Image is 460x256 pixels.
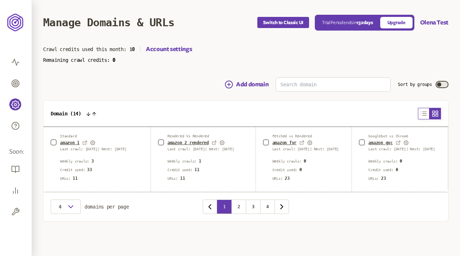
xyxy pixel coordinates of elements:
p: Credit used: [60,167,127,172]
p: URLs: [368,176,435,181]
p: Rendered Vs Rendered [167,134,234,138]
span: 1 [199,159,201,164]
h1: Manage Domains & URLs [43,16,174,29]
span: 33 [87,167,92,172]
p: Credit used: [272,167,339,172]
p: amazon fvr [272,140,297,145]
button: 2 [231,200,246,214]
span: 0 [400,159,402,164]
span: 23 [285,176,290,181]
p: Googlebot vs Chrome [368,134,435,138]
span: 0 [112,57,115,63]
span: domains per page [84,204,129,210]
span: 0 [396,167,398,172]
span: 10 [129,46,135,52]
span: 11 [194,167,199,172]
span: 0 [299,167,302,172]
p: Crawl credits used this month: [43,46,141,52]
p: Standard [60,134,127,138]
p: Credit used: [167,167,234,172]
p: Last crawl: [DATE] | Next: [DATE] [272,147,339,151]
p: Last crawl: [DATE] | Next: [DATE] [60,147,127,151]
input: Search domain [276,78,390,91]
button: 3 [246,200,260,214]
p: Remaining crawl credits: [43,57,448,63]
span: 4 [56,204,64,210]
span: 23 [381,176,386,181]
p: URLs: [272,176,339,181]
p: amazon gvc [368,140,393,145]
button: Add domain [225,80,268,89]
p: Trial Period ends in [322,20,373,26]
p: Weekly crawls: [167,159,234,164]
button: Olena Test [420,18,448,27]
button: Switch to Classic UI [257,17,309,28]
span: 11 [180,176,185,181]
p: URLs: [60,176,127,181]
p: amazon 2 rendered [167,140,209,145]
a: Account settings [146,45,192,54]
p: Weekly crawls: [368,159,435,164]
span: 132 days [356,20,373,25]
span: 0 [304,159,306,164]
button: 4 [51,200,81,214]
span: Domain ( 14 ) [51,111,81,116]
button: 4 [260,200,275,214]
p: Weekly crawls: [272,159,339,164]
p: Last crawl: [DATE] | Next: [DATE] [167,147,234,151]
p: Last crawl: [DATE] | Next: [DATE] [368,147,435,151]
span: 11 [73,176,78,181]
p: Fetched vs Rendered [272,134,339,138]
p: amazon 1 [60,140,79,145]
a: Upgrade [380,17,413,28]
label: Sort by groups [398,82,432,87]
span: 3 [91,159,94,164]
span: Soon: [9,148,22,156]
button: 1 [217,200,231,214]
p: URLs: [167,176,234,181]
p: Weekly crawls: [60,159,127,164]
p: Credit used: [368,167,435,172]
